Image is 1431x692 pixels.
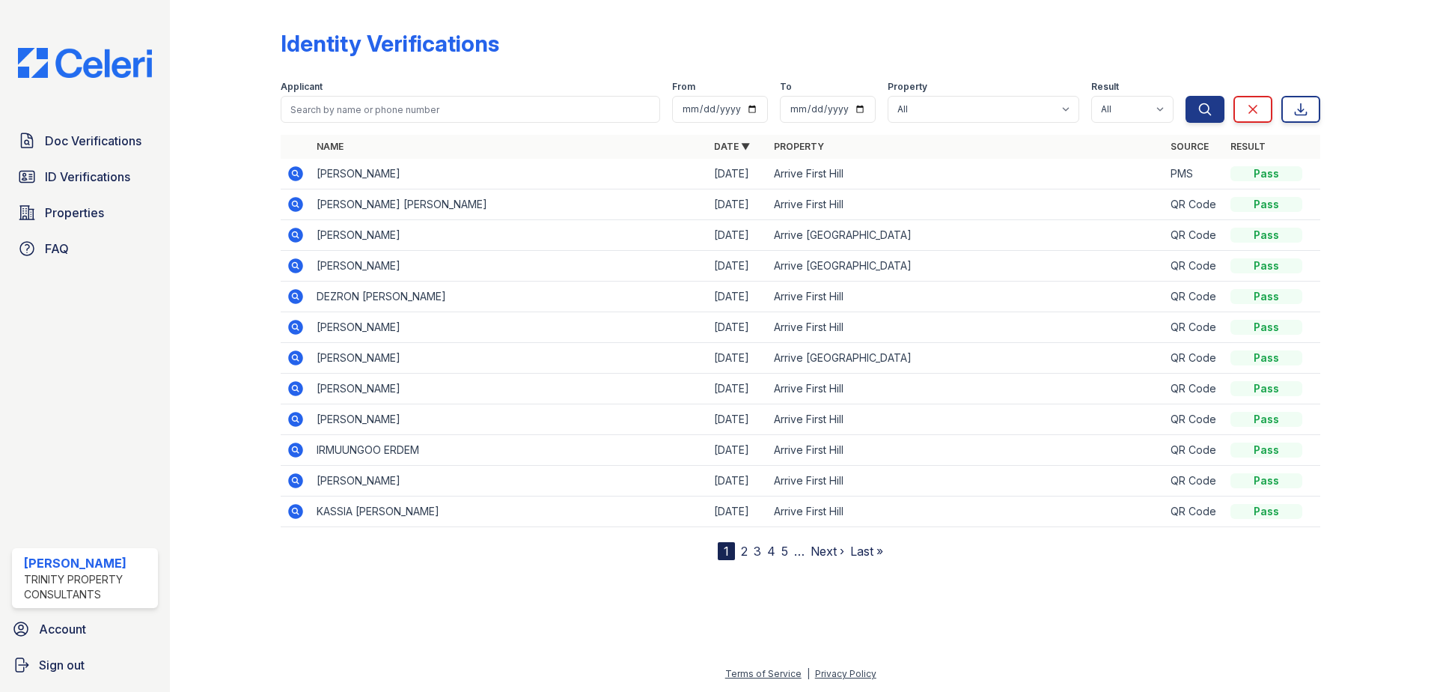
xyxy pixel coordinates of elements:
td: QR Code [1165,282,1224,312]
label: To [780,81,792,93]
label: From [672,81,695,93]
span: Sign out [39,656,85,674]
td: QR Code [1165,497,1224,527]
td: QR Code [1165,466,1224,497]
img: CE_Logo_Blue-a8612792a0a2168367f1c8372b55b34899dd931a85d93a1a3d3e32e68fde9ad4.png [6,48,164,78]
td: [DATE] [708,435,768,466]
td: [PERSON_NAME] [311,159,708,189]
a: Account [6,614,164,644]
a: Name [317,141,344,152]
a: Doc Verifications [12,126,158,156]
div: Pass [1230,443,1302,458]
a: Date ▼ [714,141,750,152]
td: QR Code [1165,312,1224,343]
a: Privacy Policy [815,668,876,679]
td: [DATE] [708,404,768,435]
td: [DATE] [708,497,768,527]
td: Arrive [GEOGRAPHIC_DATA] [768,251,1165,282]
div: Pass [1230,504,1302,519]
a: Sign out [6,650,164,680]
div: Pass [1230,473,1302,488]
a: 4 [767,544,775,559]
td: QR Code [1165,435,1224,466]
td: Arrive [GEOGRAPHIC_DATA] [768,220,1165,251]
a: ID Verifications [12,162,158,192]
div: Pass [1230,258,1302,273]
td: Arrive First Hill [768,374,1165,404]
a: Next › [811,544,844,559]
td: Arrive First Hill [768,435,1165,466]
td: [PERSON_NAME] [311,312,708,343]
td: QR Code [1165,404,1224,435]
td: DEZRON [PERSON_NAME] [311,282,708,312]
td: PMS [1165,159,1224,189]
a: Property [774,141,824,152]
td: [DATE] [708,343,768,374]
td: Arrive First Hill [768,159,1165,189]
td: QR Code [1165,220,1224,251]
div: Pass [1230,166,1302,181]
td: [PERSON_NAME] [311,343,708,374]
td: [DATE] [708,312,768,343]
a: Source [1171,141,1209,152]
span: ID Verifications [45,168,130,186]
td: [PERSON_NAME] [311,466,708,497]
label: Applicant [281,81,323,93]
span: Properties [45,204,104,222]
span: Doc Verifications [45,132,141,150]
td: Arrive First Hill [768,312,1165,343]
a: FAQ [12,234,158,264]
td: Arrive [GEOGRAPHIC_DATA] [768,343,1165,374]
td: [DATE] [708,282,768,312]
span: Account [39,620,86,638]
td: QR Code [1165,343,1224,374]
td: [DATE] [708,159,768,189]
div: [PERSON_NAME] [24,554,152,572]
td: KASSIA [PERSON_NAME] [311,497,708,527]
span: … [794,542,805,560]
div: Pass [1230,289,1302,304]
a: Properties [12,198,158,228]
label: Result [1091,81,1119,93]
div: Identity Verifications [281,30,499,57]
label: Property [888,81,927,93]
td: IRMUUNGOO ERDEM [311,435,708,466]
td: Arrive First Hill [768,497,1165,527]
div: Pass [1230,320,1302,335]
td: QR Code [1165,189,1224,220]
td: Arrive First Hill [768,282,1165,312]
a: Last » [850,544,883,559]
td: [DATE] [708,374,768,404]
div: Pass [1230,412,1302,427]
td: [DATE] [708,466,768,497]
div: Trinity Property Consultants [24,572,152,602]
a: 2 [741,544,748,559]
div: Pass [1230,381,1302,396]
div: Pass [1230,350,1302,365]
input: Search by name or phone number [281,96,660,123]
td: [PERSON_NAME] [311,220,708,251]
td: [PERSON_NAME] [311,404,708,435]
a: 3 [754,544,761,559]
td: [PERSON_NAME] [311,251,708,282]
td: Arrive First Hill [768,189,1165,220]
td: Arrive First Hill [768,466,1165,497]
td: Arrive First Hill [768,404,1165,435]
div: 1 [718,542,735,560]
div: Pass [1230,197,1302,212]
a: Result [1230,141,1266,152]
td: [DATE] [708,251,768,282]
a: 5 [781,544,788,559]
td: [PERSON_NAME] [PERSON_NAME] [311,189,708,220]
td: QR Code [1165,251,1224,282]
td: [DATE] [708,189,768,220]
td: [DATE] [708,220,768,251]
td: QR Code [1165,374,1224,404]
a: Terms of Service [725,668,802,679]
div: Pass [1230,228,1302,243]
span: FAQ [45,240,69,258]
div: | [807,668,810,679]
td: [PERSON_NAME] [311,374,708,404]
